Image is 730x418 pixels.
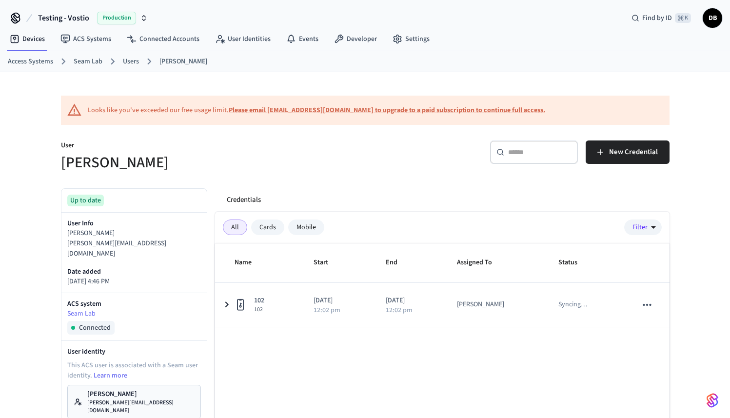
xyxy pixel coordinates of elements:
a: Connected Accounts [119,30,207,48]
p: User identity [67,347,201,357]
p: [DATE] [386,296,434,306]
span: Production [97,12,136,24]
a: Seam Lab [74,57,102,67]
span: ⌘ K [675,13,691,23]
button: Credentials [219,188,269,212]
p: [PERSON_NAME][EMAIL_ADDRESS][DOMAIN_NAME] [67,239,201,259]
a: Settings [385,30,437,48]
span: Status [558,255,590,270]
span: Connected [79,323,111,333]
a: Users [123,57,139,67]
a: Devices [2,30,53,48]
div: Up to date [67,195,104,206]
p: Syncing … [558,299,587,310]
div: Mobile [288,219,324,235]
div: Looks like you've exceeded our free usage limit. [88,105,545,116]
p: [PERSON_NAME] [67,228,201,239]
span: Find by ID [642,13,672,23]
span: 102 [254,296,264,306]
span: Assigned To [457,255,505,270]
p: [DATE] [314,296,362,306]
p: This ACS user is associated with a Seam user identity. [67,360,201,381]
img: SeamLogoGradient.69752ec5.svg [707,393,718,408]
h5: [PERSON_NAME] [61,153,359,173]
p: User [61,140,359,153]
a: Learn more [94,371,127,380]
span: Testing - Vostio [38,12,89,24]
span: Start [314,255,341,270]
span: 102 [254,306,264,314]
a: Access Systems [8,57,53,67]
div: Cards [251,219,284,235]
span: DB [704,9,721,27]
button: DB [703,8,722,28]
a: ACS Systems [53,30,119,48]
div: [PERSON_NAME] [457,299,504,310]
a: Please email [EMAIL_ADDRESS][DOMAIN_NAME] to upgrade to a paid subscription to continue full access. [229,105,545,115]
p: 12:02 pm [386,307,413,314]
span: Name [235,255,264,270]
p: ACS system [67,299,201,309]
p: [PERSON_NAME][EMAIL_ADDRESS][DOMAIN_NAME] [87,399,195,415]
div: All [223,219,247,235]
span: End [386,255,410,270]
p: [DATE] 4:46 PM [67,277,201,287]
button: New Credential [586,140,670,164]
a: User Identities [207,30,278,48]
p: User Info [67,219,201,228]
a: Developer [326,30,385,48]
a: Seam Lab [67,309,201,319]
span: New Credential [609,146,658,159]
div: Find by ID⌘ K [624,9,699,27]
p: [PERSON_NAME] [87,389,195,399]
p: Date added [67,267,201,277]
a: [PERSON_NAME] [159,57,207,67]
a: Events [278,30,326,48]
table: sticky table [215,243,670,327]
button: Filter [624,219,662,235]
p: 12:02 pm [314,307,340,314]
